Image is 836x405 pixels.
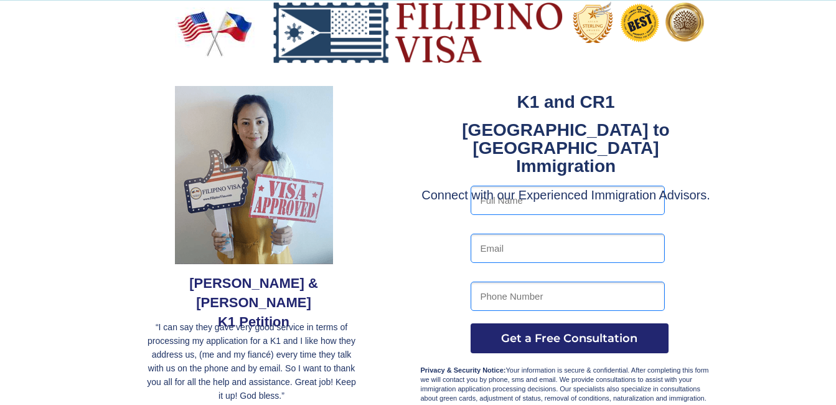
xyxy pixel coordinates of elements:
[421,366,709,402] span: Your information is secure & confidential. After completing this form we will contact you by phon...
[471,282,665,311] input: Phone Number
[421,366,506,374] strong: Privacy & Security Notice:
[471,323,669,353] button: Get a Free Consultation
[517,92,614,112] strong: K1 and CR1
[471,331,669,345] span: Get a Free Consultation
[144,320,359,403] p: “I can say they gave very good service in terms of processing my application for a K1 and I like ...
[471,186,665,215] input: Full Name
[471,234,665,263] input: Email
[421,188,710,202] span: Connect with our Experienced Immigration Advisors.
[189,275,318,330] span: [PERSON_NAME] & [PERSON_NAME] K1 Petition
[462,120,669,176] strong: [GEOGRAPHIC_DATA] to [GEOGRAPHIC_DATA] Immigration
